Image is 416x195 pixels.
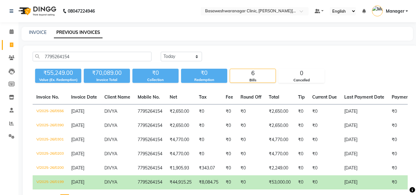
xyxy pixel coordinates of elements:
td: V/2025-26/0556 [33,104,67,119]
td: 7795264154 [134,161,166,175]
span: Client Name [104,94,130,100]
td: ₹0 [309,104,341,119]
td: ₹4,770.00 [166,133,195,147]
span: Tip [298,94,305,100]
td: ₹4,770.00 [265,147,294,161]
td: 7795264154 [134,104,166,119]
td: ₹0 [294,133,309,147]
td: ₹0 [222,133,237,147]
td: ₹0 [222,119,237,133]
td: ₹0 [222,161,237,175]
div: Collection [132,77,179,83]
td: ₹0 [294,147,309,161]
div: ₹0 [132,69,179,77]
td: ₹0 [237,119,265,133]
td: ₹2,650.00 [166,104,195,119]
span: [DATE] [71,165,84,171]
td: ₹0 [237,175,265,189]
div: Value (Ex. Redemption) [35,77,81,83]
td: ₹0 [294,104,309,119]
td: ₹0 [309,133,341,147]
td: 7795264154 [134,175,166,189]
span: Mobile No. [138,94,160,100]
td: [DATE] [341,104,388,119]
td: ₹0 [237,104,265,119]
div: Redemption [181,77,227,83]
td: V/2025-26/0301 [33,133,67,147]
span: [DATE] [71,123,84,128]
td: ₹0 [309,119,341,133]
td: ₹2,650.00 [265,104,294,119]
span: DIVYA [104,151,117,156]
td: ₹1,905.93 [166,161,195,175]
td: ₹0 [195,104,222,119]
td: ₹0 [294,175,309,189]
td: 7795264154 [134,147,166,161]
td: ₹0 [195,119,222,133]
span: DIVYA [104,165,117,171]
td: V/2025-26/0203 [33,147,67,161]
span: Tax [199,94,207,100]
td: 7795264154 [134,119,166,133]
td: ₹343.07 [195,161,222,175]
span: Total [269,94,279,100]
span: Current Due [312,94,337,100]
td: ₹4,770.00 [265,133,294,147]
td: V/2025-26/0199 [33,175,67,189]
img: Manager [372,6,383,16]
div: Invoice Total [84,77,130,83]
a: PREVIOUS INVOICES [54,27,103,38]
td: ₹8,084.75 [195,175,222,189]
td: ₹0 [294,161,309,175]
td: [DATE] [341,147,388,161]
td: ₹0 [294,119,309,133]
span: DIVYA [104,137,117,142]
img: logo [16,2,58,20]
span: DIVYA [104,108,117,114]
td: ₹0 [195,133,222,147]
td: ₹0 [222,147,237,161]
td: V/2025-26/0390 [33,119,67,133]
div: Bills [230,78,276,83]
span: [DATE] [71,137,84,142]
td: ₹2,650.00 [166,119,195,133]
span: Invoice Date [71,94,97,100]
td: 7795264154 [134,133,166,147]
div: 6 [230,69,276,78]
td: ₹0 [222,104,237,119]
td: [DATE] [341,175,388,189]
span: Manager [386,8,404,14]
a: INVOICE [29,30,46,35]
td: ₹44,915.25 [166,175,195,189]
td: ₹0 [222,175,237,189]
span: Net [170,94,177,100]
b: 08047224946 [68,2,95,20]
td: ₹0 [195,147,222,161]
span: Round Off [240,94,261,100]
td: ₹0 [237,147,265,161]
td: ₹0 [237,161,265,175]
span: DIVYA [104,123,117,128]
td: ₹4,770.00 [166,147,195,161]
input: Search by Name/Mobile/Email/Invoice No [33,52,151,61]
td: ₹2,650.00 [265,119,294,133]
span: Invoice No. [36,94,59,100]
span: [DATE] [71,151,84,156]
span: [DATE] [71,108,84,114]
div: ₹70,089.00 [84,69,130,77]
td: ₹0 [237,133,265,147]
td: ₹0 [309,175,341,189]
td: ₹0 [309,147,341,161]
td: [DATE] [341,119,388,133]
td: ₹53,000.00 [265,175,294,189]
span: [DATE] [71,179,84,185]
td: [DATE] [341,133,388,147]
td: ₹0 [309,161,341,175]
td: V/2025-26/0200 [33,161,67,175]
div: 0 [279,69,324,78]
span: Fee [226,94,233,100]
td: ₹2,249.00 [265,161,294,175]
span: DIVYA [104,179,117,185]
td: [DATE] [341,161,388,175]
div: ₹55,249.00 [35,69,81,77]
